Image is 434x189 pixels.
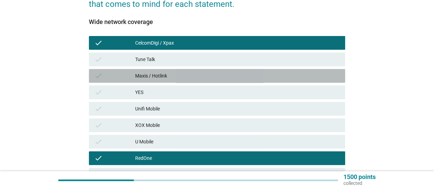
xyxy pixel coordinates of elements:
p: 1500 points [343,174,376,180]
div: Maxis / Hotlink [135,72,340,80]
i: check [94,121,103,129]
i: check [94,72,103,80]
div: XOX Mobile [135,121,340,129]
p: collected [343,180,376,186]
div: YES [135,88,340,96]
i: check [94,154,103,162]
i: check [94,138,103,146]
div: CelcomDigi / Xpax [135,39,340,47]
div: None of the above [135,170,340,179]
i: check [94,170,103,179]
div: Tune Talk [135,55,340,63]
i: check [94,39,103,47]
div: U Mobile [135,138,340,146]
div: Wide network coverage [89,17,345,26]
i: check [94,55,103,63]
div: RedOne [135,154,340,162]
i: check [94,88,103,96]
i: check [94,105,103,113]
div: Unifi Mobile [135,105,340,113]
